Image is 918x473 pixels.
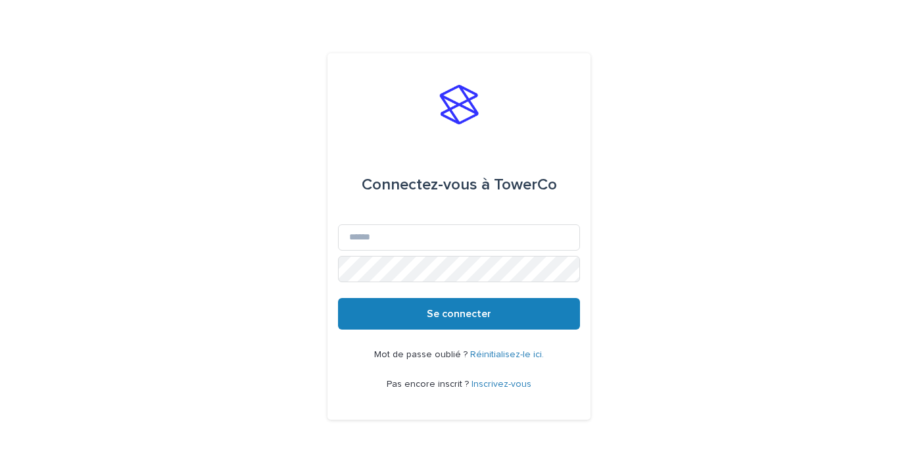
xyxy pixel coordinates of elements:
font: Mot de passe oublié ? [374,350,468,359]
font: Pas encore inscrit ? [387,380,469,389]
a: Inscrivez-vous [471,380,531,389]
font: Se connecter [427,309,491,319]
a: Réinitialisez-le ici. [470,350,544,359]
font: Connectez-vous à [362,177,490,193]
img: stacker-logo-s-only.png [439,85,479,124]
button: Se connecter [338,298,580,330]
font: TowerCo [494,177,557,193]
